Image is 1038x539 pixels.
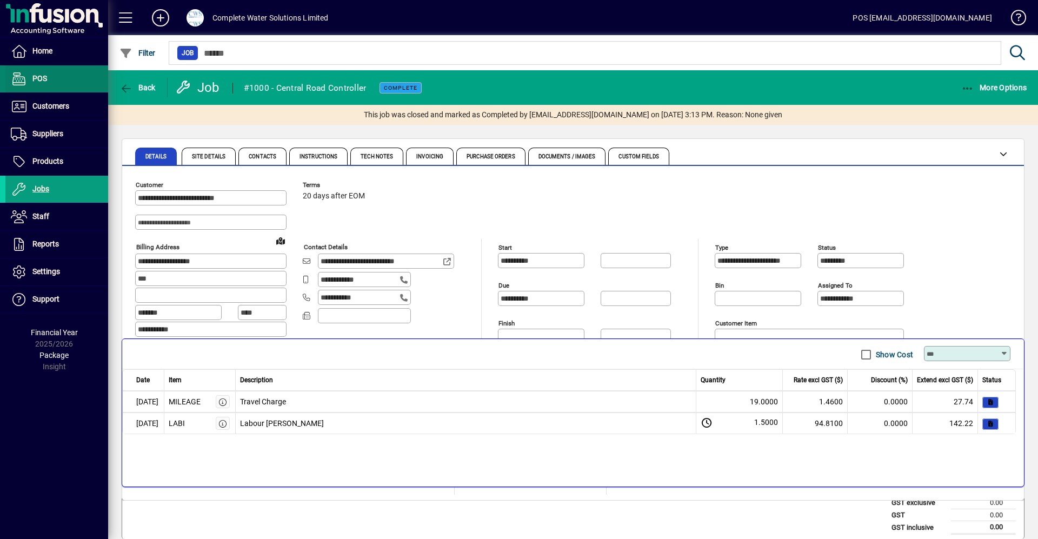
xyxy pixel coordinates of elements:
[5,38,108,65] a: Home
[5,121,108,148] a: Suppliers
[169,375,182,385] span: Item
[754,417,778,430] span: 1.5000
[32,212,49,221] span: Staff
[143,8,178,28] button: Add
[136,181,163,189] mat-label: Customer
[783,412,848,434] td: 94.8100
[913,391,978,412] td: 27.74
[122,412,164,434] td: [DATE]
[853,9,992,26] div: POS [EMAIL_ADDRESS][DOMAIN_NAME]
[886,509,951,521] td: GST
[794,375,843,385] span: Rate excl GST ($)
[32,129,63,138] span: Suppliers
[715,320,757,327] mat-label: Customer Item
[192,154,225,159] span: Site Details
[848,391,913,412] td: 0.0000
[5,148,108,175] a: Products
[498,320,515,327] mat-label: Finish
[538,154,596,159] span: Documents / Images
[182,48,194,58] span: Job
[32,239,59,248] span: Reports
[32,184,49,193] span: Jobs
[32,74,47,83] span: POS
[361,154,393,159] span: Tech Notes
[212,9,329,26] div: Complete Water Solutions Limited
[119,49,156,57] span: Filter
[5,286,108,313] a: Support
[783,391,848,412] td: 1.4600
[32,295,59,303] span: Support
[498,282,509,289] mat-label: Due
[119,83,156,92] span: Back
[176,79,222,96] div: Job
[951,509,1016,521] td: 0.00
[715,244,728,251] mat-label: Type
[818,244,836,251] mat-label: Status
[178,8,212,28] button: Profile
[701,375,726,385] span: Quantity
[5,65,108,92] a: POS
[236,391,697,412] td: Travel Charge
[303,192,365,201] span: 20 days after EOM
[917,375,973,385] span: Extend excl GST ($)
[618,154,658,159] span: Custom Fields
[5,258,108,285] a: Settings
[117,43,158,63] button: Filter
[959,78,1030,97] button: More Options
[117,78,158,97] button: Back
[169,418,185,429] div: LABI
[886,521,951,534] td: GST inclusive
[145,154,167,159] span: Details
[39,351,69,360] span: Package
[750,396,778,408] span: 19.0000
[303,182,368,189] span: Terms
[136,375,150,385] span: Date
[32,267,60,276] span: Settings
[272,232,289,249] a: View on map
[5,203,108,230] a: Staff
[31,328,78,337] span: Financial Year
[416,154,443,159] span: Invoicing
[818,282,853,289] mat-label: Assigned to
[244,79,367,97] div: #1000 - Central Road Controller
[5,231,108,258] a: Reports
[874,349,913,360] label: Show Cost
[300,154,337,159] span: Instructions
[716,109,782,121] span: Reason: None given
[122,391,164,412] td: [DATE]
[236,412,697,434] td: Labour [PERSON_NAME]
[871,375,908,385] span: Discount (%)
[32,102,69,110] span: Customers
[249,154,276,159] span: Contacts
[848,412,913,434] td: 0.0000
[467,154,515,159] span: Purchase Orders
[384,84,417,91] span: Complete
[240,375,273,385] span: Description
[498,244,512,251] mat-label: Start
[364,109,715,121] span: This job was closed and marked as Completed by [EMAIL_ADDRESS][DOMAIN_NAME] on [DATE] 3:13 PM.
[32,157,63,165] span: Products
[108,78,168,97] app-page-header-button: Back
[5,93,108,120] a: Customers
[982,375,1001,385] span: Status
[913,412,978,434] td: 142.22
[715,282,724,289] mat-label: Bin
[169,396,201,408] div: MILEAGE
[1003,2,1024,37] a: Knowledge Base
[951,521,1016,534] td: 0.00
[961,83,1027,92] span: More Options
[32,46,52,55] span: Home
